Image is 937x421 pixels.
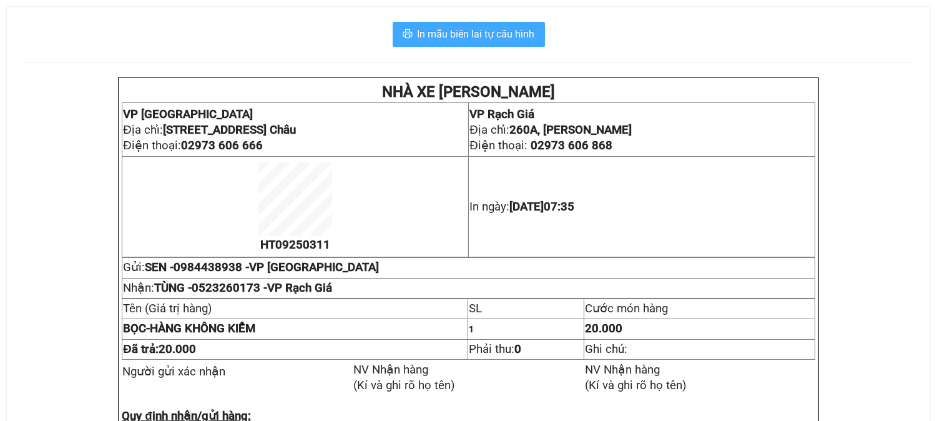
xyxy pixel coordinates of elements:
[469,139,612,152] span: Điện thoại:
[123,322,255,335] strong: HÀNG KHÔNG KIỂM
[418,26,535,42] span: In mẫu biên lai tự cấu hình
[509,200,574,214] span: [DATE]
[122,365,225,379] span: Người gửi xác nhận
[154,281,332,295] span: TÙNG -
[145,260,379,274] span: SEN -
[469,302,482,315] span: SL
[123,302,212,315] span: Tên (Giá trị hàng)
[585,322,622,335] span: 20.000
[192,281,332,295] span: 0523260173 -
[123,342,195,356] span: Đã trả:
[585,379,687,392] span: (Kí và ghi rõ họ tên)
[123,139,262,152] span: Điện thoại:
[159,342,196,356] span: 20.000
[163,123,296,137] strong: [STREET_ADDRESS] Châu
[382,83,555,101] strong: NHÀ XE [PERSON_NAME]
[469,107,534,121] span: VP Rạch Giá
[123,322,150,335] span: -
[267,281,332,295] span: VP Rạch Giá
[544,200,574,214] span: 07:35
[585,302,668,315] span: Cước món hàng
[260,238,330,252] span: HT09250311
[181,139,263,152] span: 02973 606 666
[249,260,379,274] span: VP [GEOGRAPHIC_DATA]
[123,107,253,121] span: VP [GEOGRAPHIC_DATA]
[174,260,379,274] span: 0984438938 -
[353,363,428,377] span: NV Nhận hàng
[585,342,627,356] span: Ghi chú:
[469,200,574,214] span: In ngày:
[469,324,474,334] span: 1
[403,29,413,41] span: printer
[469,342,521,356] span: Phải thu:
[509,123,632,137] strong: 260A, [PERSON_NAME]
[469,123,631,137] span: Địa chỉ:
[123,260,379,274] span: Gửi:
[514,342,521,356] strong: 0
[353,379,455,392] span: (Kí và ghi rõ họ tên)
[123,123,295,137] span: Địa chỉ:
[123,322,146,335] span: BỌC
[393,22,545,47] button: printerIn mẫu biên lai tự cấu hình
[123,281,332,295] span: Nhận:
[585,363,660,377] span: NV Nhận hàng
[531,139,612,152] span: 02973 606 868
